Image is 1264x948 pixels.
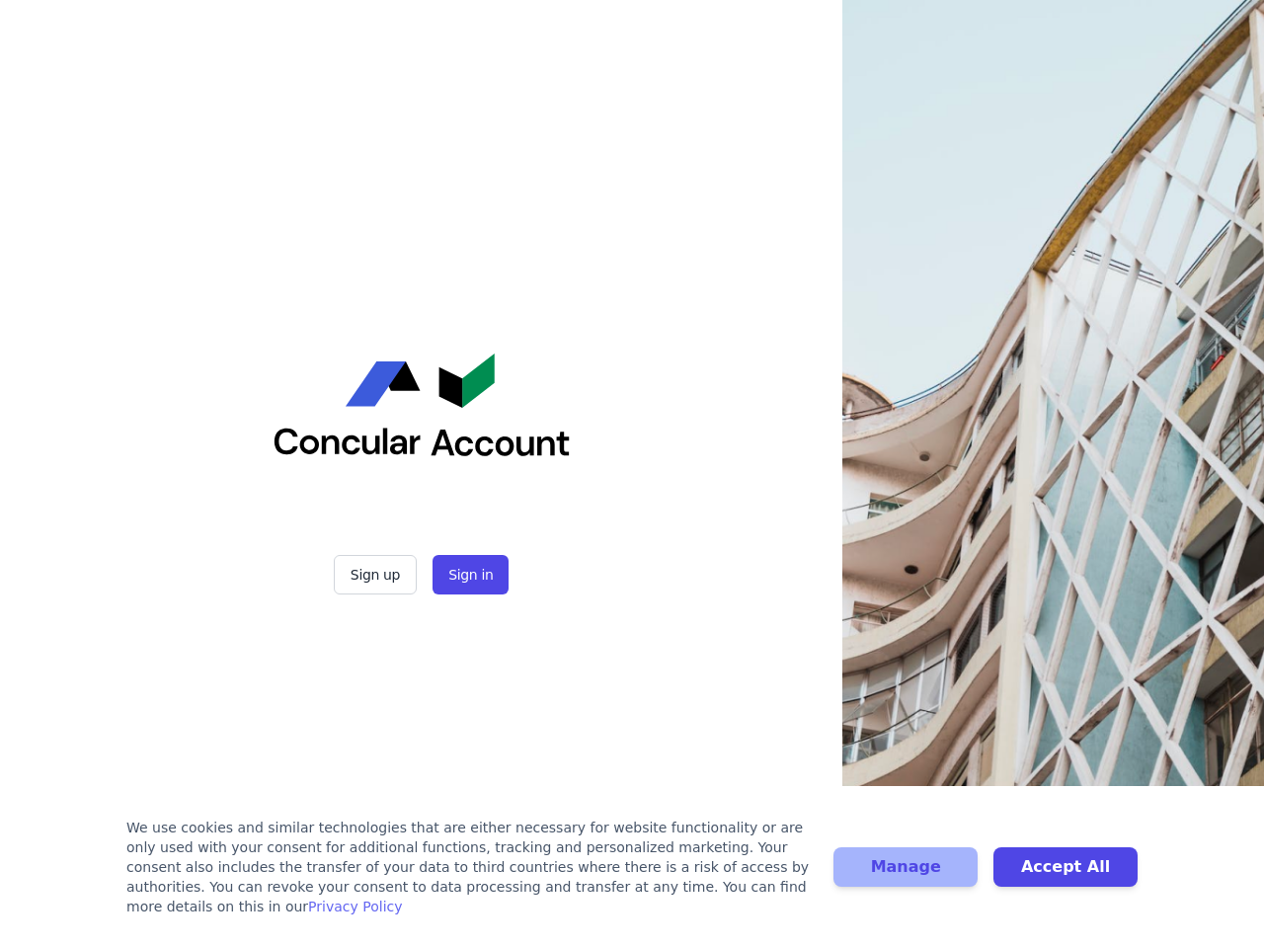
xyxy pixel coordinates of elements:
button: Sign in [433,555,509,594]
button: Sign up [334,555,417,594]
div: We use cookies and similar technologies that are either necessary for website functionality or ar... [126,818,810,916]
img: Concular [274,354,570,456]
button: Manage [833,847,978,887]
a: Privacy Policy [308,899,402,914]
button: Accept All [993,847,1138,887]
